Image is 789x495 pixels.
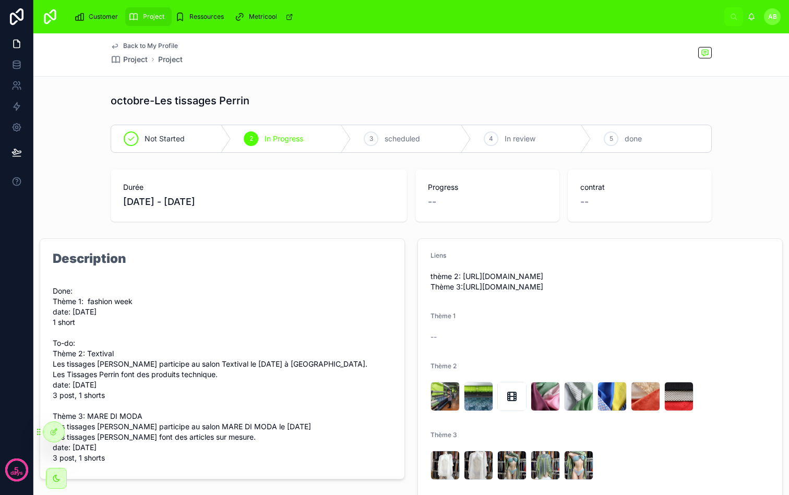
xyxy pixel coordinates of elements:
[10,469,23,477] p: days
[369,135,373,143] span: 3
[580,195,589,209] span: --
[189,13,224,21] span: Ressources
[625,134,642,144] span: done
[431,332,437,342] span: --
[123,182,394,192] span: Durée
[431,312,456,320] span: Thème 1
[428,195,436,209] span: --
[71,7,125,26] a: Customer
[111,93,249,108] h1: octobre-Les tissages Perrin
[125,7,172,26] a: Project
[249,135,253,143] span: 2
[249,13,277,21] span: Metricool
[231,7,298,26] a: Metricool
[42,8,58,25] img: App logo
[89,13,118,21] span: Customer
[123,195,394,209] span: [DATE] - [DATE]
[111,54,148,65] a: Project
[431,431,457,439] span: Thème 3
[609,135,613,143] span: 5
[111,42,178,50] a: Back to My Profile
[14,465,19,475] p: 5
[489,135,493,143] span: 4
[145,134,185,144] span: Not Started
[143,13,164,21] span: Project
[768,13,777,21] span: AB
[158,54,183,65] a: Project
[67,5,724,28] div: scrollable content
[123,42,178,50] span: Back to My Profile
[265,134,303,144] span: In Progress
[431,251,446,259] span: Liens
[172,7,231,26] a: Ressources
[385,134,420,144] span: scheduled
[431,271,770,292] span: thème 2: [URL][DOMAIN_NAME] Thème 3:[URL][DOMAIN_NAME]
[123,54,148,65] span: Project
[431,362,457,370] span: Thème 2
[580,182,699,192] span: contrat
[53,286,392,463] span: Done: Thème 1: fashion week date: [DATE] 1 short To-do: Thème 2: Textival Les tissages [PERSON_NA...
[53,252,126,265] h1: Description
[428,182,547,192] span: Progress
[505,134,535,144] span: In review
